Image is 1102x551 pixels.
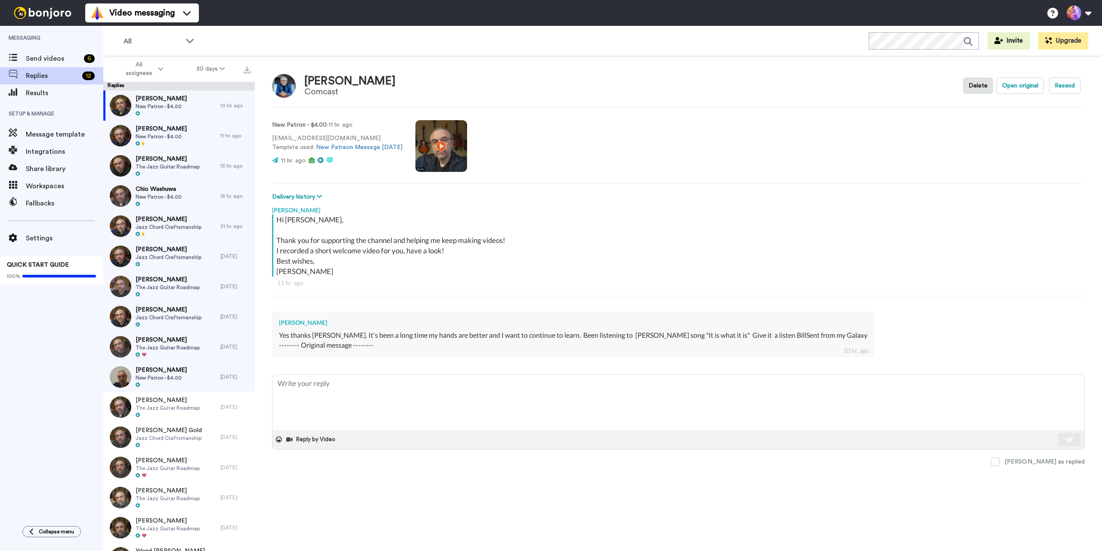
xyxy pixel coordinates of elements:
[272,122,327,128] strong: New Patron - $4.00
[220,162,251,169] div: 13 hr. ago
[220,283,251,290] div: [DATE]
[136,103,187,110] span: New Patron - $4.00
[272,375,1084,430] textarea: To enrich screen reader interactions, please activate Accessibility in Grammarly extension settings
[103,90,255,121] a: [PERSON_NAME]New Patron - $4.0010 hr. ago
[843,346,869,355] div: 10 hr. ago
[26,88,103,98] span: Results
[220,132,251,139] div: 11 hr. ago
[272,202,1085,215] div: [PERSON_NAME]
[26,181,103,191] span: Workspaces
[136,125,187,133] span: [PERSON_NAME]
[103,121,255,151] a: [PERSON_NAME]New Patron - $4.0011 hr. ago
[220,404,251,411] div: [DATE]
[7,273,20,280] span: 100%
[103,241,255,271] a: [PERSON_NAME]Jazz Chord Craftsmanship[DATE]
[220,193,251,199] div: 18 hr. ago
[136,94,187,103] span: [PERSON_NAME]
[110,276,131,297] img: aaf391d9-c2d8-4490-929b-3f69c6b93f47-thumb.jpg
[121,60,156,78] span: All assignees
[110,215,131,237] img: a88ac8fb-577d-4856-a62b-b4f2d335cf6a-thumb.jpg
[136,495,200,502] span: The Jazz Guitar Roadmap
[136,245,201,254] span: [PERSON_NAME]
[136,336,200,344] span: [PERSON_NAME]
[110,426,131,448] img: 20a078e9-9c8c-47de-aa7f-5c672e1c34cd-thumb.jpg
[220,464,251,471] div: [DATE]
[110,517,131,539] img: cbcb9c82-cfb8-4b99-a326-bb74b16d98bd-thumb.jpg
[105,57,180,81] button: All assignees
[110,336,131,358] img: 2d8341a9-54c5-480a-96e5-53a06afb7e3a-thumb.jpg
[1065,436,1074,443] img: send-white.svg
[110,95,131,116] img: c3a3d3ae-fd54-4b4c-ad44-3674526215be-thumb.jpg
[26,53,80,64] span: Send videos
[220,434,251,441] div: [DATE]
[136,163,200,170] span: The Jazz Guitar Roadmap
[110,246,131,267] img: 4a3c742f-218c-4d50-9cb2-9ec5d19b0fcc-thumb.jpg
[279,318,867,327] div: [PERSON_NAME]
[22,526,81,537] button: Collapse menu
[220,102,251,109] div: 10 hr. ago
[84,54,95,63] div: 6
[103,211,255,241] a: [PERSON_NAME]Jazz Chord Craftsmanship21 hr. ago
[110,185,131,207] img: 3b4d9277-7656-4674-b278-c52275dfedb6-thumb.jpg
[136,155,200,163] span: [PERSON_NAME]
[39,528,74,535] span: Collapse menu
[103,332,255,362] a: [PERSON_NAME]The Jazz Guitar Roadmap[DATE]
[103,513,255,543] a: [PERSON_NAME]The Jazz Guitar Roadmap[DATE]
[103,422,255,452] a: [PERSON_NAME] GoldJazz Chord Craftsmanship[DATE]
[103,302,255,332] a: [PERSON_NAME]Jazz Chord Craftsmanship[DATE]
[220,253,251,260] div: [DATE]
[10,7,75,19] img: bj-logo-header-white.svg
[272,192,325,202] button: Delivery history
[136,405,200,411] span: The Jazz Guitar Roadmap
[272,74,296,98] img: Image of Bill Johnson
[136,185,182,193] span: Chio Washuwa
[244,66,251,73] img: export.svg
[136,435,202,442] span: Jazz Chord Craftsmanship
[103,82,255,90] div: Replies
[272,134,402,152] p: [EMAIL_ADDRESS][DOMAIN_NAME] Template used:
[1038,32,1088,50] button: Upgrade
[136,456,200,465] span: [PERSON_NAME]
[963,78,993,94] button: Delete
[103,181,255,211] a: Chio WashuwaNew Patron - $4.0018 hr. ago
[220,223,251,230] div: 21 hr. ago
[136,517,200,525] span: [PERSON_NAME]
[220,343,251,350] div: [DATE]
[304,87,396,97] div: Comcast
[136,275,200,284] span: [PERSON_NAME]
[26,146,103,157] span: Integrations
[136,366,187,374] span: [PERSON_NAME]
[277,279,1080,287] div: 11 hr. ago
[281,158,306,164] span: 11 hr. ago
[103,392,255,422] a: [PERSON_NAME]The Jazz Guitar Roadmap[DATE]
[136,284,200,291] span: The Jazz Guitar Roadmap
[272,121,402,130] p: : 11 hr. ago
[136,525,200,532] span: The Jazz Guitar Roadmap
[136,193,182,200] span: New Patron - $4.00
[110,306,131,327] img: f67f3072-b92b-4109-b9a7-0de8f6d7fd97-thumb.jpg
[90,6,104,20] img: vm-color.svg
[124,36,181,47] span: All
[136,305,201,314] span: [PERSON_NAME]
[136,465,200,472] span: The Jazz Guitar Roadmap
[987,32,1030,50] button: Invite
[220,374,251,380] div: [DATE]
[136,344,200,351] span: The Jazz Guitar Roadmap
[1005,458,1085,466] div: [PERSON_NAME] as replied
[136,426,202,435] span: [PERSON_NAME] Gold
[26,198,103,209] span: Fallbacks
[26,71,79,81] span: Replies
[136,254,201,261] span: Jazz Chord Craftsmanship
[180,61,241,77] button: 30 days
[82,72,95,80] div: 12
[136,314,201,321] span: Jazz Chord Craftsmanship
[110,457,131,478] img: 30bd8407-5fc8-4dfd-b87f-960e7c8c04cc-thumb.jpg
[110,366,131,388] img: e3142924-e3a5-490a-8413-af9b33ca3c2b-thumb.jpg
[103,151,255,181] a: [PERSON_NAME]The Jazz Guitar Roadmap13 hr. ago
[316,144,402,150] a: New Patreon Message [DATE]
[1049,78,1080,94] button: Resend
[997,78,1044,94] button: Open original
[285,433,338,446] button: Reply by Video
[110,487,131,508] img: efb84c97-4f1a-4864-b671-ca883bd52f22-thumb.jpg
